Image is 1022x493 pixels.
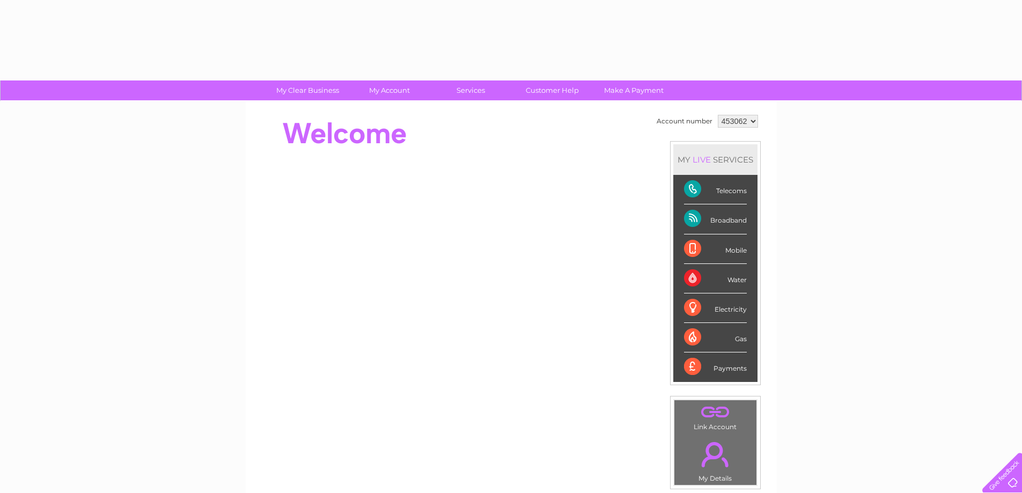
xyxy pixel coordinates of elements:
div: Water [684,264,747,293]
a: Customer Help [508,80,597,100]
div: Telecoms [684,175,747,204]
td: Account number [654,112,715,130]
td: Link Account [674,400,757,433]
div: LIVE [690,154,713,165]
a: . [677,403,754,422]
a: Services [427,80,515,100]
a: . [677,436,754,473]
div: Gas [684,323,747,352]
td: My Details [674,433,757,485]
a: My Account [345,80,433,100]
div: Mobile [684,234,747,264]
a: My Clear Business [263,80,352,100]
div: Electricity [684,293,747,323]
a: Make A Payment [590,80,678,100]
div: MY SERVICES [673,144,758,175]
div: Payments [684,352,747,381]
div: Broadband [684,204,747,234]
